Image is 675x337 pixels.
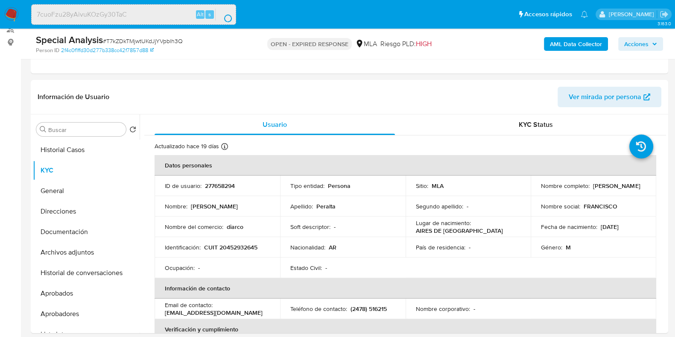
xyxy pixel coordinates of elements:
p: Tipo entidad : [290,182,324,190]
p: [PERSON_NAME] [593,182,640,190]
p: 277658294 [205,182,235,190]
button: AML Data Collector [544,37,608,51]
p: Persona [328,182,351,190]
span: Ver mirada por persona [569,87,641,107]
button: Volver al orden por defecto [129,126,136,135]
input: Buscar usuario o caso... [32,9,236,20]
p: Fecha de nacimiento : [541,223,597,231]
p: Actualizado hace 19 días [155,142,219,150]
p: Género : [541,243,562,251]
p: [DATE] [601,223,619,231]
b: Person ID [36,47,59,54]
button: Acciones [618,37,663,51]
p: Nombre corporativo : [416,305,470,313]
button: Direcciones [33,201,140,222]
button: Buscar [40,126,47,133]
p: M [566,243,571,251]
p: Estado Civil : [290,264,322,272]
span: Usuario [263,120,287,129]
p: - [467,202,468,210]
button: Ver mirada por persona [558,87,661,107]
p: Soft descriptor : [290,223,330,231]
th: Información de contacto [155,278,656,299]
span: Riesgo PLD: [380,39,432,49]
p: Sitio : [416,182,428,190]
p: [EMAIL_ADDRESS][DOMAIN_NAME] [165,309,263,316]
p: FRANCISCO [584,202,617,210]
a: Notificaciones [581,11,588,18]
p: Peralta [316,202,336,210]
p: [PERSON_NAME] [191,202,238,210]
p: - [325,264,327,272]
a: 2f4c0f1ffd30d277b338cc42f7857d88 [61,47,154,54]
span: Accesos rápidos [524,10,572,19]
p: Ocupación : [165,264,195,272]
button: KYC [33,160,140,181]
p: - [473,305,475,313]
p: Nombre completo : [541,182,590,190]
span: # T7kZDkTMjwtUKdJjYVpblh3Q [103,37,183,45]
button: search-icon [215,9,233,21]
span: Acciones [624,37,649,51]
h1: Información de Usuario [38,93,109,101]
a: Salir [660,10,669,19]
p: País de residencia : [416,243,465,251]
p: AIRES DE [GEOGRAPHIC_DATA] [416,227,503,234]
p: AR [329,243,336,251]
button: Documentación [33,222,140,242]
p: (2478) 516215 [351,305,387,313]
span: s [208,10,211,18]
p: MLA [432,182,444,190]
p: Identificación : [165,243,201,251]
p: Apellido : [290,202,313,210]
button: Archivos adjuntos [33,242,140,263]
p: Segundo apellido : [416,202,463,210]
b: AML Data Collector [550,37,602,51]
div: MLA [355,39,377,49]
p: Nacionalidad : [290,243,325,251]
p: Nombre : [165,202,187,210]
button: General [33,181,140,201]
p: Nombre del comercio : [165,223,223,231]
p: julieta.rodriguez@mercadolibre.com [608,10,657,18]
span: KYC Status [519,120,553,129]
input: Buscar [48,126,123,134]
th: Datos personales [155,155,656,176]
button: Aprobados [33,283,140,304]
p: Nombre social : [541,202,580,210]
p: - [198,264,200,272]
p: OPEN - EXPIRED RESPONSE [267,38,352,50]
p: - [469,243,470,251]
p: CUIT 20452932645 [204,243,257,251]
span: HIGH [416,39,432,49]
p: Lugar de nacimiento : [416,219,471,227]
p: ID de usuario : [165,182,202,190]
p: diarco [227,223,243,231]
button: Historial de conversaciones [33,263,140,283]
span: 3.163.0 [657,20,671,27]
p: - [334,223,336,231]
p: Teléfono de contacto : [290,305,347,313]
p: Email de contacto : [165,301,213,309]
button: Aprobadores [33,304,140,324]
span: Alt [197,10,204,18]
button: Historial Casos [33,140,140,160]
b: Special Analysis [36,33,103,47]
